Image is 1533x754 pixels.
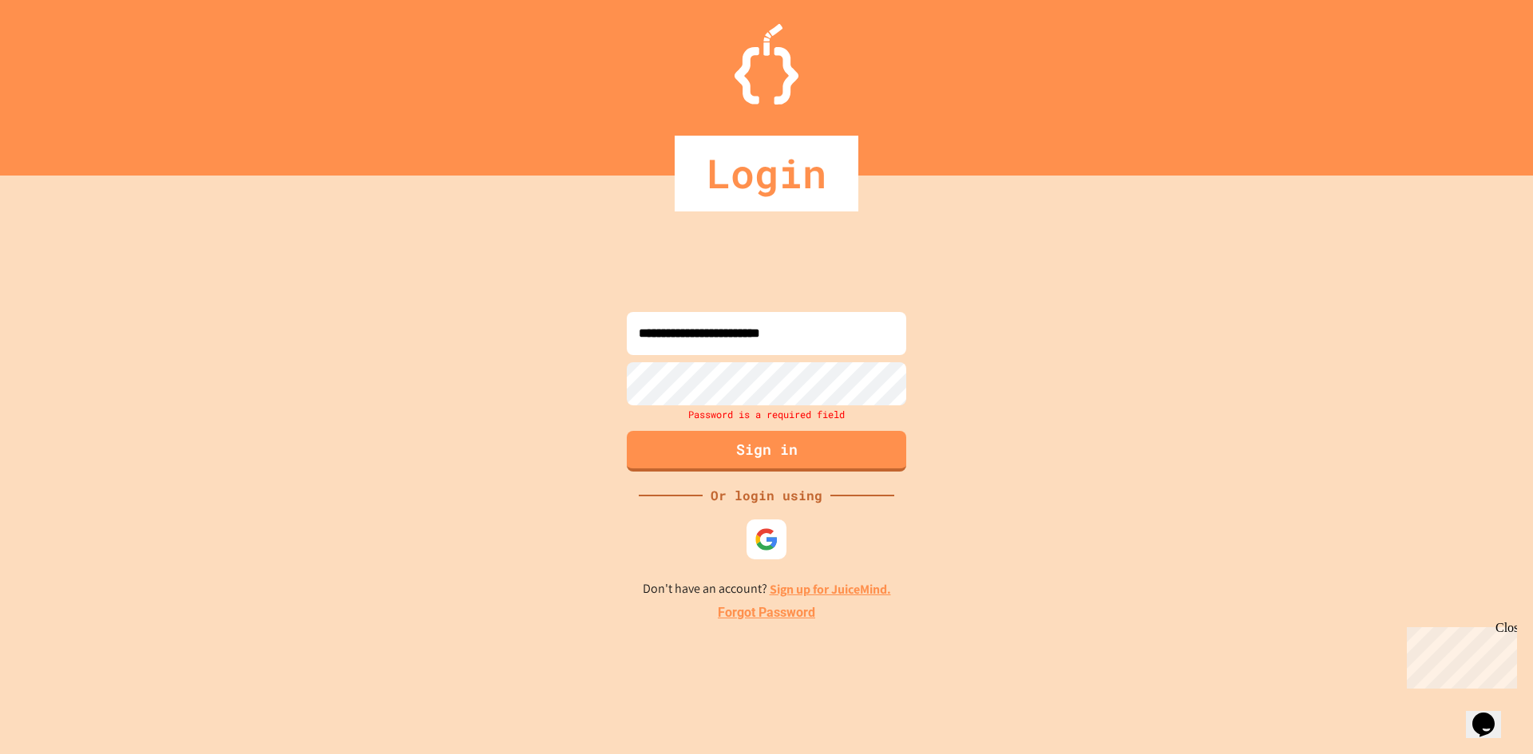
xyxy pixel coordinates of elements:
[643,579,891,599] p: Don't have an account?
[703,486,830,505] div: Or login using
[1466,690,1517,738] iframe: chat widget
[675,136,858,211] div: Login
[1400,621,1517,689] iframe: chat widget
[627,431,906,472] button: Sign in
[770,581,891,598] a: Sign up for JuiceMind.
[755,527,778,551] img: google-icon.svg
[623,405,910,423] div: Password is a required field
[718,603,815,622] a: Forgot Password
[6,6,110,101] div: Chat with us now!Close
[735,24,798,105] img: Logo.svg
